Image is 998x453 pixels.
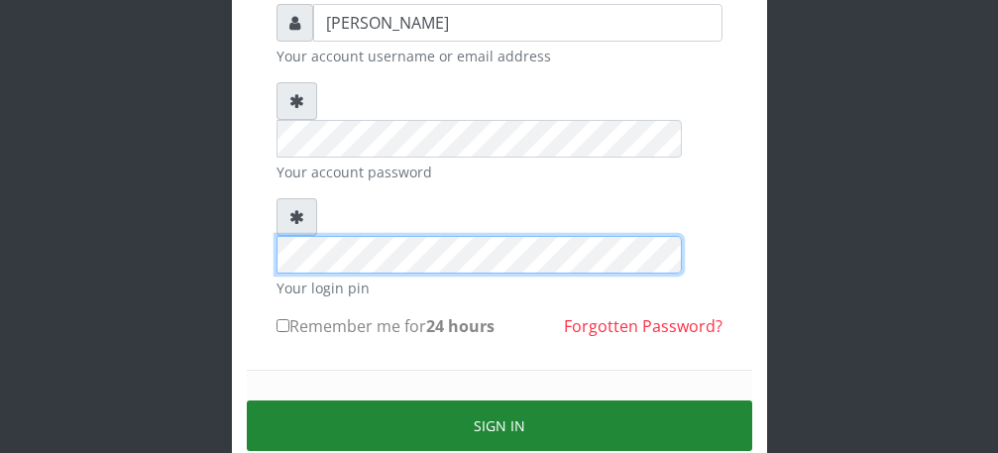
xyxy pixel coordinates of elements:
label: Remember me for [277,314,495,338]
button: Sign in [247,400,752,451]
b: 24 hours [426,315,495,337]
small: Your account username or email address [277,46,722,66]
small: Your login pin [277,278,722,298]
a: Forgotten Password? [564,315,722,337]
input: Remember me for24 hours [277,319,289,332]
small: Your account password [277,162,722,182]
input: Username or email address [313,4,722,42]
